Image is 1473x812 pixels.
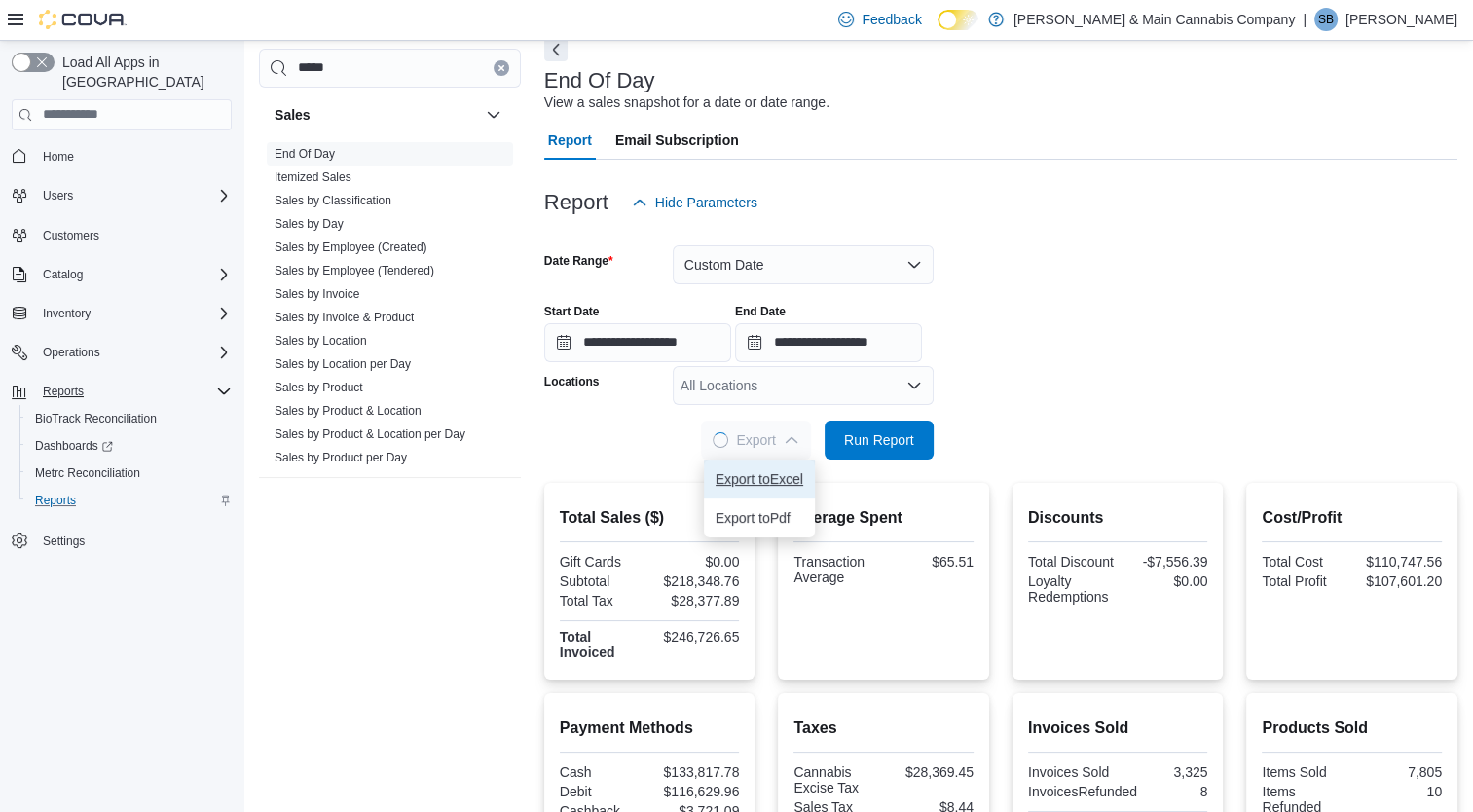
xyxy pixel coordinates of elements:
[1028,573,1114,605] div: Loyalty Redemptions
[704,498,815,537] button: Export toPdf
[43,188,73,203] span: Users
[27,489,232,512] span: Reports
[653,593,739,609] div: $28,377.89
[275,427,465,441] a: Sales by Product & Location per Day
[275,451,407,464] a: Sales by Product per Day
[4,526,239,554] button: Settings
[275,216,344,232] span: Sales by Day
[1356,554,1442,570] div: $110,747.56
[1013,8,1295,31] p: [PERSON_NAME] & Main Cannabis Company
[275,217,344,231] a: Sales by Day
[544,92,829,113] div: View a sales snapshot for a date or date range.
[43,306,91,321] span: Inventory
[275,240,427,255] span: Sales by Employee (Created)
[844,430,914,450] span: Run Report
[544,69,655,92] h3: End Of Day
[275,380,363,395] span: Sales by Product
[560,717,740,740] h2: Payment Methods
[4,339,239,366] button: Operations
[4,142,239,170] button: Home
[716,510,803,526] span: Export to Pdf
[35,184,81,207] button: Users
[275,426,465,442] span: Sales by Product & Location per Day
[27,434,121,458] a: Dashboards
[1318,8,1334,31] span: SB
[4,182,239,209] button: Users
[275,263,434,278] span: Sales by Employee (Tendered)
[27,407,165,430] a: BioTrack Reconciliation
[35,145,82,168] a: Home
[275,310,414,325] span: Sales by Invoice & Product
[275,264,434,277] a: Sales by Employee (Tendered)
[275,105,311,125] h3: Sales
[560,573,645,589] div: Subtotal
[1262,717,1442,740] h2: Products Sold
[1345,8,1457,31] p: [PERSON_NAME]
[55,53,232,92] span: Load All Apps in [GEOGRAPHIC_DATA]
[35,184,232,207] span: Users
[1028,506,1208,530] h2: Discounts
[1028,784,1137,799] div: InvoicesRefunded
[673,245,934,284] button: Custom Date
[793,506,974,530] h2: Average Spent
[544,374,600,389] label: Locations
[544,253,613,269] label: Date Range
[275,333,367,349] span: Sales by Location
[793,717,974,740] h2: Taxes
[35,341,108,364] button: Operations
[275,240,427,254] a: Sales by Employee (Created)
[43,345,100,360] span: Operations
[862,10,921,29] span: Feedback
[713,421,798,460] span: Export
[825,421,934,460] button: Run Report
[1145,784,1207,799] div: 8
[1028,764,1114,780] div: Invoices Sold
[1356,764,1442,780] div: 7,805
[275,334,367,348] a: Sales by Location
[655,193,757,212] span: Hide Parameters
[1028,717,1208,740] h2: Invoices Sold
[35,380,232,403] span: Reports
[1356,573,1442,589] div: $107,601.20
[735,304,786,319] label: End Date
[35,302,98,325] button: Inventory
[544,38,568,61] button: Next
[275,311,414,324] a: Sales by Invoice & Product
[1303,8,1307,31] p: |
[35,380,92,403] button: Reports
[4,300,239,327] button: Inventory
[35,144,232,168] span: Home
[35,224,107,247] a: Customers
[259,142,521,477] div: Sales
[793,764,879,795] div: Cannabis Excise Tax
[35,223,232,247] span: Customers
[275,403,422,419] span: Sales by Product & Location
[43,149,74,165] span: Home
[275,287,359,301] a: Sales by Invoice
[1314,8,1338,31] div: Steve Bruno
[906,378,922,393] button: Open list of options
[938,10,978,30] input: Dark Mode
[938,30,939,31] span: Dark Mode
[275,169,351,185] span: Itemized Sales
[653,764,739,780] div: $133,817.78
[275,147,335,161] a: End Of Day
[544,323,731,362] input: Press the down key to open a popover containing a calendar.
[35,438,113,454] span: Dashboards
[12,134,232,606] nav: Complex example
[35,263,232,286] span: Catalog
[888,764,974,780] div: $28,369.45
[615,121,739,160] span: Email Subscription
[275,170,351,184] a: Itemized Sales
[4,261,239,288] button: Catalog
[710,429,731,451] span: Loading
[275,450,407,465] span: Sales by Product per Day
[653,629,739,645] div: $246,726.65
[275,381,363,394] a: Sales by Product
[653,573,739,589] div: $218,348.76
[19,432,239,460] a: Dashboards
[27,407,232,430] span: BioTrack Reconciliation
[19,405,239,432] button: BioTrack Reconciliation
[544,191,608,214] h3: Report
[1262,573,1347,589] div: Total Profit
